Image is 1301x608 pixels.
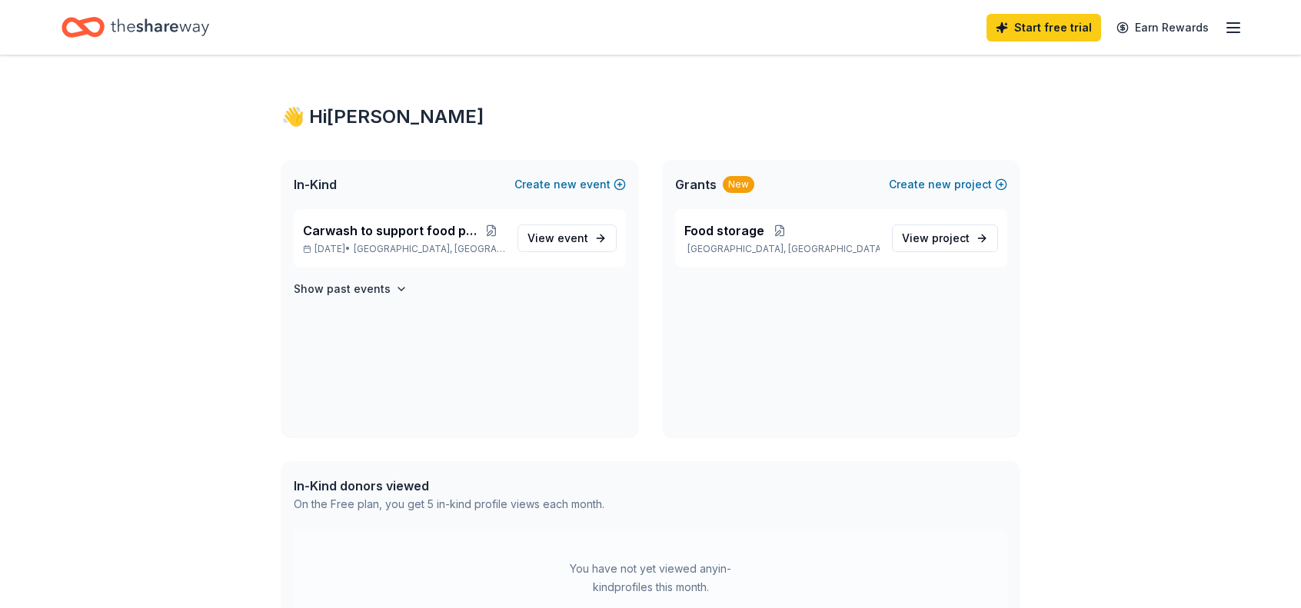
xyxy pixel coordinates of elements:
span: Carwash to support food pantry [303,221,477,240]
span: event [557,231,588,244]
a: View event [517,224,617,252]
span: Food storage [684,221,764,240]
span: new [928,175,951,194]
span: Grants [675,175,717,194]
div: On the Free plan, you get 5 in-kind profile views each month. [294,495,604,513]
p: [DATE] • [303,243,505,255]
a: Earn Rewards [1107,14,1218,42]
div: New [723,176,754,193]
span: In-Kind [294,175,337,194]
a: Home [62,9,209,45]
button: Show past events [294,280,408,298]
button: Createnewproject [889,175,1007,194]
div: You have not yet viewed any in-kind profiles this month. [554,560,747,596]
span: [GEOGRAPHIC_DATA], [GEOGRAPHIC_DATA] [354,243,505,255]
div: 👋 Hi [PERSON_NAME] [281,105,1020,129]
span: View [902,229,970,248]
span: project [932,231,970,244]
button: Createnewevent [514,175,626,194]
div: In-Kind donors viewed [294,477,604,495]
a: View project [892,224,998,252]
p: [GEOGRAPHIC_DATA], [GEOGRAPHIC_DATA] [684,243,880,255]
a: Start free trial [987,14,1101,42]
span: View [527,229,588,248]
span: new [554,175,577,194]
h4: Show past events [294,280,391,298]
